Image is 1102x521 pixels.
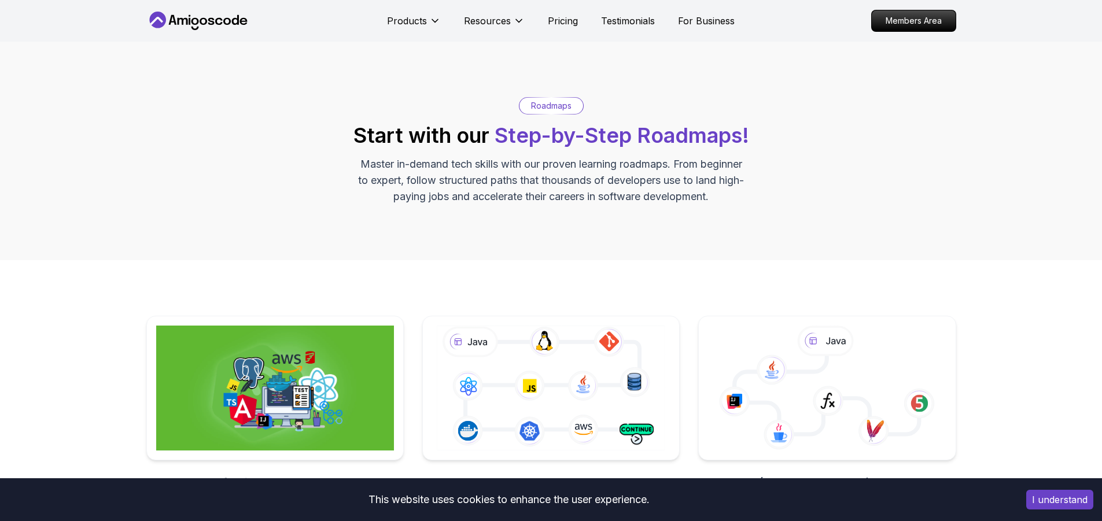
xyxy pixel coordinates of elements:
[464,14,511,28] p: Resources
[871,10,956,32] a: Members Area
[387,14,427,28] p: Products
[357,156,746,205] p: Master in-demand tech skills with our proven learning roadmaps. From beginner to expert, follow s...
[872,10,956,31] p: Members Area
[387,14,441,37] button: Products
[464,14,525,37] button: Resources
[601,14,655,28] a: Testimonials
[531,100,572,112] p: Roadmaps
[698,474,956,490] h2: Core Java (Java Master Class)
[9,487,1009,512] div: This website uses cookies to enhance the user experience.
[146,474,404,490] h2: Full Stack Professional v2
[548,14,578,28] a: Pricing
[353,124,749,147] h2: Start with our
[495,123,749,148] span: Step-by-Step Roadmaps!
[422,474,680,490] h2: Java Full Stack
[1026,490,1093,509] button: Accept cookies
[156,326,394,450] img: Full Stack Professional v2
[678,14,735,28] a: For Business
